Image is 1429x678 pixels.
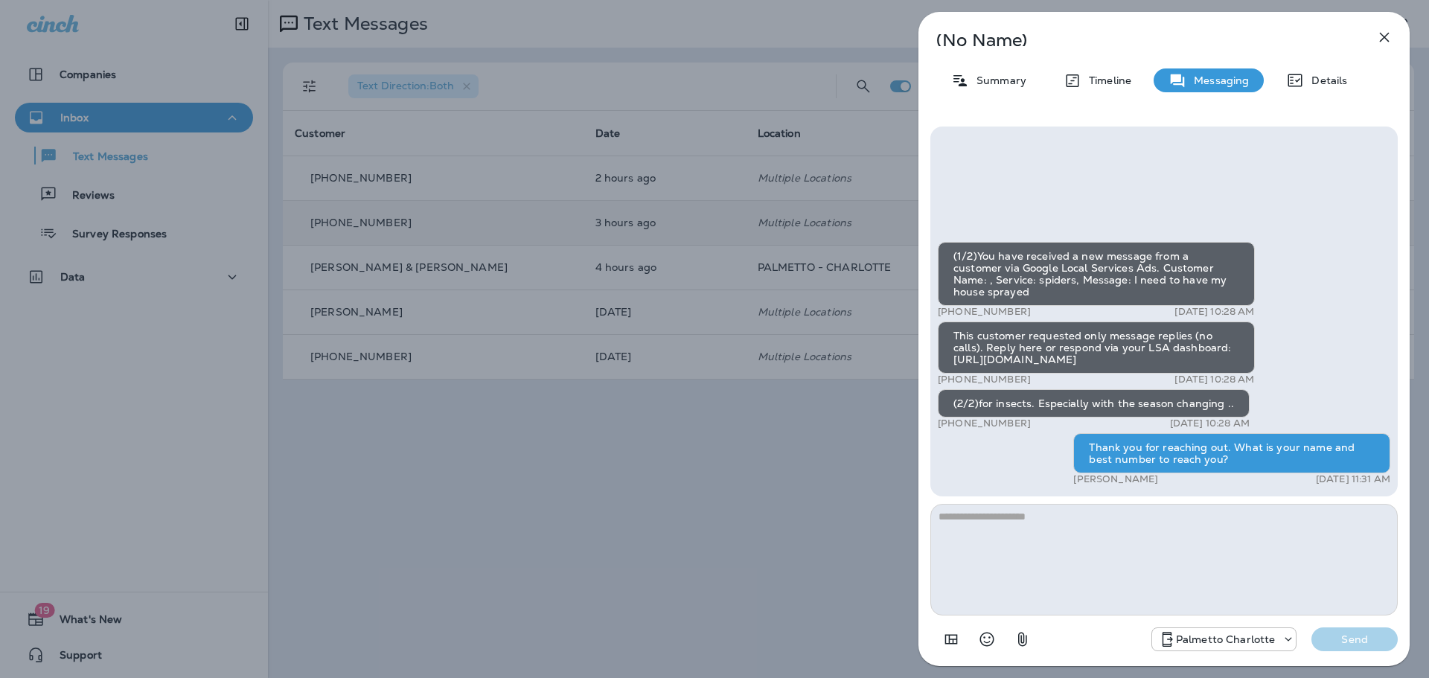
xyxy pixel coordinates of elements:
p: [PERSON_NAME] [1073,473,1158,485]
p: (No Name) [936,34,1343,46]
button: Select an emoji [972,624,1002,654]
p: Details [1304,74,1347,86]
p: [DATE] 11:31 AM [1316,473,1390,485]
p: [DATE] 10:28 AM [1170,418,1250,429]
p: Messaging [1186,74,1249,86]
div: (2/2)for insects. Especially with the season changing .. [938,389,1250,418]
p: [PHONE_NUMBER] [938,374,1031,386]
div: This customer requested only message replies (no calls). Reply here or respond via your LSA dashb... [938,322,1255,374]
p: Timeline [1081,74,1131,86]
p: [PHONE_NUMBER] [938,306,1031,318]
button: Add in a premade template [936,624,966,654]
p: [DATE] 10:28 AM [1174,374,1254,386]
p: Summary [969,74,1026,86]
p: Palmetto Charlotte [1176,633,1276,645]
p: [PHONE_NUMBER] [938,418,1031,429]
div: Thank you for reaching out. What is your name and best number to reach you? [1073,433,1390,473]
div: (1/2)You have received a new message from a customer via Google Local Services Ads. Customer Name... [938,242,1255,306]
p: [DATE] 10:28 AM [1174,306,1254,318]
div: +1 (704) 307-2477 [1152,630,1297,648]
